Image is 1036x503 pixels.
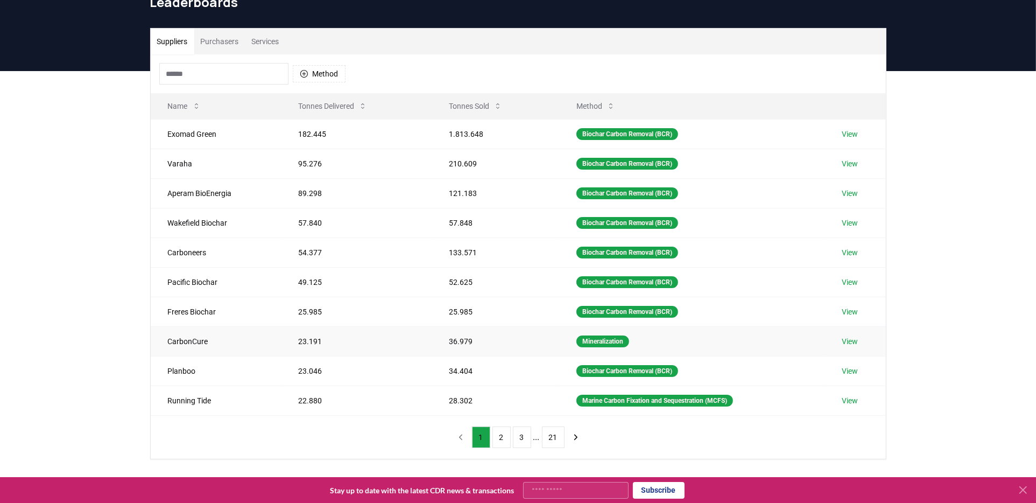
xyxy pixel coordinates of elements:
a: View [842,306,858,317]
button: Tonnes Delivered [290,95,376,117]
div: Biochar Carbon Removal (BCR) [576,276,678,288]
button: Suppliers [151,29,194,54]
td: 54.377 [281,237,431,267]
button: Purchasers [194,29,245,54]
td: Carboneers [151,237,281,267]
td: 133.571 [432,237,559,267]
a: View [842,277,858,288]
td: Freres Biochar [151,297,281,326]
td: 210.609 [432,149,559,178]
a: View [842,336,858,347]
button: 2 [492,427,511,448]
td: 23.046 [281,356,431,386]
td: 25.985 [281,297,431,326]
button: Services [245,29,286,54]
td: 57.840 [281,208,431,237]
div: Biochar Carbon Removal (BCR) [576,217,678,229]
div: Biochar Carbon Removal (BCR) [576,128,678,140]
td: 22.880 [281,386,431,415]
a: View [842,158,858,169]
td: Varaha [151,149,281,178]
td: 23.191 [281,326,431,356]
button: Name [159,95,209,117]
td: Wakefield Biochar [151,208,281,237]
td: Pacific Biochar [151,267,281,297]
a: View [842,366,858,376]
a: View [842,129,858,139]
button: 3 [513,427,531,448]
td: 28.302 [432,386,559,415]
li: ... [533,431,540,444]
td: Aperam BioEnergia [151,178,281,208]
div: Biochar Carbon Removal (BCR) [576,247,678,259]
button: 1 [472,427,490,448]
a: View [842,188,858,199]
td: 121.183 [432,178,559,208]
td: Planboo [151,356,281,386]
td: 1.813.648 [432,119,559,149]
td: 89.298 [281,178,431,208]
div: Biochar Carbon Removal (BCR) [576,365,678,377]
a: View [842,218,858,228]
a: View [842,395,858,406]
button: next page [567,427,585,448]
td: Exomad Green [151,119,281,149]
td: 57.848 [432,208,559,237]
td: 95.276 [281,149,431,178]
button: 21 [542,427,565,448]
td: 25.985 [432,297,559,326]
td: 36.979 [432,326,559,356]
td: Running Tide [151,386,281,415]
a: View [842,247,858,258]
button: Method [568,95,624,117]
td: 52.625 [432,267,559,297]
td: 182.445 [281,119,431,149]
div: Marine Carbon Fixation and Sequestration (MCFS) [576,395,733,407]
div: Biochar Carbon Removal (BCR) [576,187,678,199]
td: CarbonCure [151,326,281,356]
div: Biochar Carbon Removal (BCR) [576,306,678,318]
div: Mineralization [576,336,629,347]
td: 34.404 [432,356,559,386]
div: Biochar Carbon Removal (BCR) [576,158,678,170]
button: Tonnes Sold [440,95,511,117]
td: 49.125 [281,267,431,297]
button: Method [293,65,346,82]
